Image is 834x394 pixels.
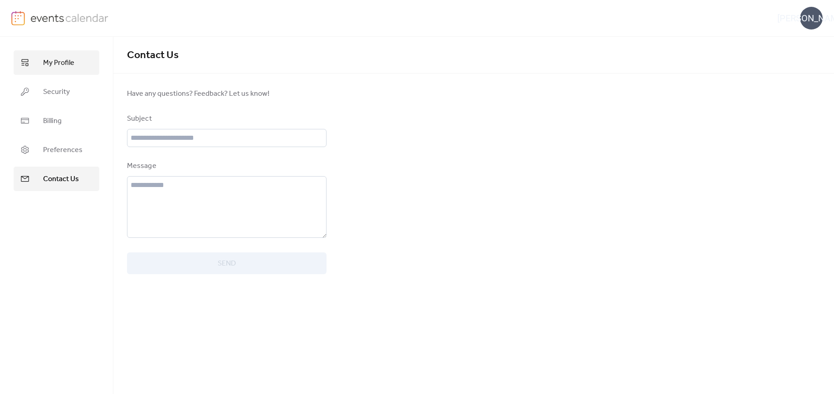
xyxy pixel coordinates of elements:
span: Billing [43,116,62,127]
img: logo-type [30,11,109,25]
a: Security [14,79,99,104]
span: My Profile [43,58,74,69]
span: Preferences [43,145,83,156]
a: Preferences [14,138,99,162]
span: Have any questions? Feedback? Let us know! [127,89,327,99]
a: Contact Us [14,167,99,191]
span: Security [43,87,70,98]
div: Subject [127,113,325,124]
a: Billing [14,108,99,133]
a: My Profile [14,50,99,75]
img: logo [11,11,25,25]
div: Message [127,161,325,172]
span: Contact Us [43,174,79,185]
span: Contact Us [127,45,179,65]
div: [PERSON_NAME] [800,7,823,30]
